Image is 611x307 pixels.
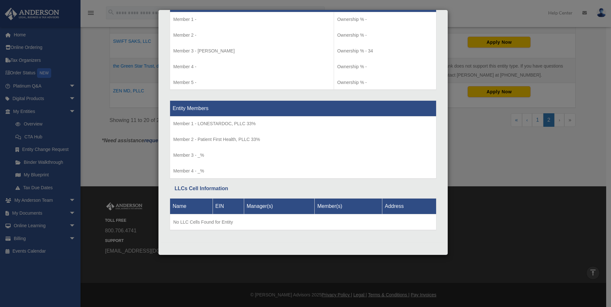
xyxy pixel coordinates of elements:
[173,79,330,87] p: Member 5 -
[244,198,315,214] th: Manager(s)
[337,47,433,55] p: Ownership % - 34
[173,63,330,71] p: Member 4 -
[173,135,433,144] p: Member 2 - Patient First Health, PLLC 33%
[337,79,433,87] p: Ownership % -
[173,47,330,55] p: Member 3 - [PERSON_NAME]
[170,214,436,230] td: No LLC Cells Found for Entity
[382,198,436,214] th: Address
[173,167,433,175] p: Member 4 - _%
[173,120,433,128] p: Member 1 - LONESTARDOC, PLLC 33%
[170,198,213,214] th: Name
[337,31,433,39] p: Ownership % -
[173,151,433,159] p: Member 3 - _%
[170,101,436,116] th: Entity Members
[173,15,330,23] p: Member 1 -
[173,31,330,39] p: Member 2 -
[315,198,382,214] th: Member(s)
[175,184,432,193] div: LLCs Cell Information
[337,63,433,71] p: Ownership % -
[337,15,433,23] p: Ownership % -
[213,198,244,214] th: EIN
